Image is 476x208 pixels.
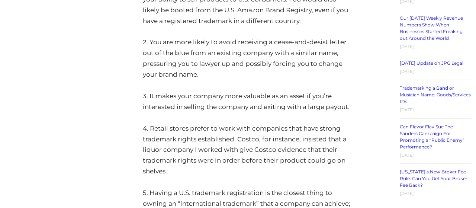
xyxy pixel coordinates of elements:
[400,85,471,104] a: Trademarking a Band or Musician Name: Goods/Services IDs
[400,44,414,49] time: [DATE]
[400,15,463,41] a: Our [DATE] Weekly Revenue Numbers Show When Businesses Started Freaking out Around the World
[400,191,414,196] time: [DATE]
[400,153,414,158] time: [DATE]
[400,169,467,188] a: [US_STATE]’s New Broker Fee Rule: Can You Get Your Broker Fee Back?
[400,69,414,74] time: [DATE]
[400,124,464,150] a: Can Flavor Flav Sue The Sanders Campaign For Promoting a “Public Enemy” Performance?
[400,60,463,66] a: [DATE] Update on JPG Legal
[400,107,414,112] time: [DATE]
